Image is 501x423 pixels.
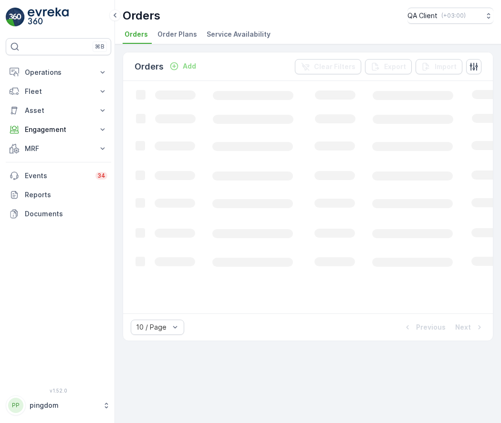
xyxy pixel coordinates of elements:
[123,8,160,23] p: Orders
[384,62,406,71] p: Export
[8,398,23,413] div: PP
[157,30,197,39] span: Order Plans
[416,59,462,74] button: Import
[6,63,111,82] button: Operations
[25,171,90,181] p: Events
[6,120,111,139] button: Engagement
[125,30,148,39] span: Orders
[25,144,92,153] p: MRF
[183,61,196,71] p: Add
[6,185,111,204] a: Reports
[30,401,98,410] p: pingdom
[25,106,92,115] p: Asset
[6,395,111,415] button: PPpingdom
[28,8,69,27] img: logo_light-DOdMpM7g.png
[6,101,111,120] button: Asset
[6,204,111,223] a: Documents
[95,43,104,50] p: ⌘B
[407,8,493,24] button: QA Client(+03:00)
[97,172,105,180] p: 34
[435,62,457,71] p: Import
[25,209,107,219] p: Documents
[25,87,92,96] p: Fleet
[402,322,447,333] button: Previous
[455,322,471,332] p: Next
[6,139,111,158] button: MRF
[6,166,111,185] a: Events34
[6,82,111,101] button: Fleet
[295,59,361,74] button: Clear Filters
[6,8,25,27] img: logo
[314,62,355,71] p: Clear Filters
[6,388,111,393] span: v 1.52.0
[135,60,164,73] p: Orders
[25,68,92,77] p: Operations
[25,190,107,200] p: Reports
[441,12,466,20] p: ( +03:00 )
[454,322,485,333] button: Next
[416,322,446,332] p: Previous
[25,125,92,134] p: Engagement
[407,11,438,20] p: QA Client
[207,30,271,39] span: Service Availability
[365,59,412,74] button: Export
[166,60,200,72] button: Add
